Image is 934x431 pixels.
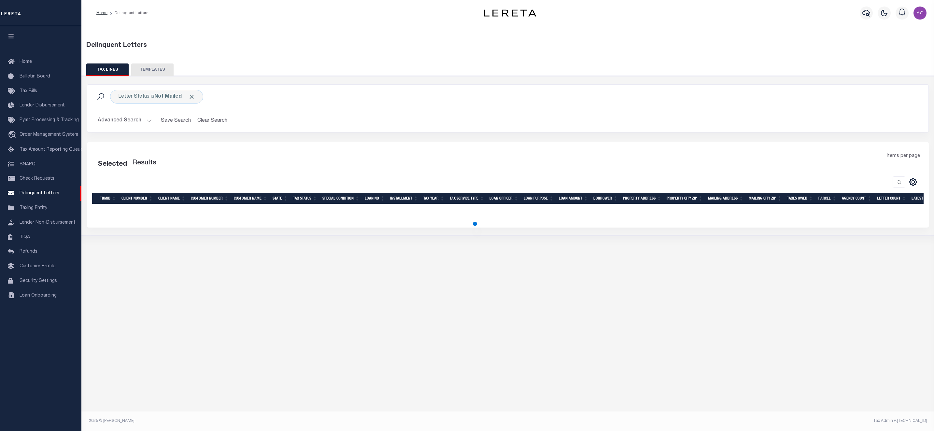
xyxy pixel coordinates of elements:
a: Home [96,11,107,15]
span: SNAPQ [20,162,35,166]
th: LOAN AMOUNT [556,193,591,204]
th: Special Condition [320,193,362,204]
th: Tax Status [290,193,320,204]
span: Customer Profile [20,264,55,269]
span: Tax Bills [20,89,37,93]
span: Pymt Processing & Tracking [20,118,79,122]
button: TEMPLATES [131,63,174,76]
th: Property Address [620,193,664,204]
th: Client Number [119,193,156,204]
span: Loan Onboarding [20,293,57,298]
img: svg+xml;base64,PHN2ZyB4bWxucz0iaHR0cDovL3d3dy53My5vcmcvMjAwMC9zdmciIHBvaW50ZXItZXZlbnRzPSJub25lIi... [913,7,927,20]
th: BORROWER [591,193,620,204]
th: LETTER COUNT [874,193,909,204]
button: Advanced Search [98,114,152,127]
li: Delinquent Letters [107,10,149,16]
span: Tax Amount Reporting Queue [20,147,83,152]
button: Save Search [157,114,195,127]
th: Customer Name [231,193,270,204]
span: Check Requests [20,176,54,181]
th: Tax Year [421,193,447,204]
th: LOAN NO [362,193,388,204]
span: Taxing Entity [20,206,47,210]
th: Installment [388,193,421,204]
th: TBMID [97,193,119,204]
th: Property City Zip [664,193,705,204]
th: LOAN PURPOSE [521,193,556,204]
th: PARCEL [816,193,839,204]
th: Mailing City Zip [746,193,785,204]
span: Lender Disbursement [20,103,65,108]
th: Mailing Address [705,193,746,204]
th: TAXES OWED [785,193,816,204]
th: Customer Number [188,193,231,204]
th: LOAN OFFICER [487,193,521,204]
b: Not Mailed [154,94,182,99]
th: Tax Service Type [447,193,487,204]
th: Agency Count [839,193,874,204]
span: TIQA [20,235,30,239]
div: Delinquent Letters [86,41,929,50]
span: Order Management System [20,132,78,137]
span: Refunds [20,249,37,254]
span: Security Settings [20,279,57,283]
span: Click to Remove [188,93,195,100]
div: Selected [98,159,127,170]
button: TAX LINES [86,63,129,76]
span: Bulletin Board [20,74,50,79]
span: Delinquent Letters [20,191,59,196]
button: Clear Search [195,114,230,127]
i: travel_explore [8,131,18,139]
img: logo-dark.svg [484,9,536,17]
th: Client Name [156,193,188,204]
span: Items per page [887,153,920,160]
span: Lender Non-Disbursement [20,220,76,225]
th: STATE [270,193,290,204]
label: Results [132,158,156,168]
span: Home [20,60,32,64]
div: Click to Edit [110,90,203,104]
